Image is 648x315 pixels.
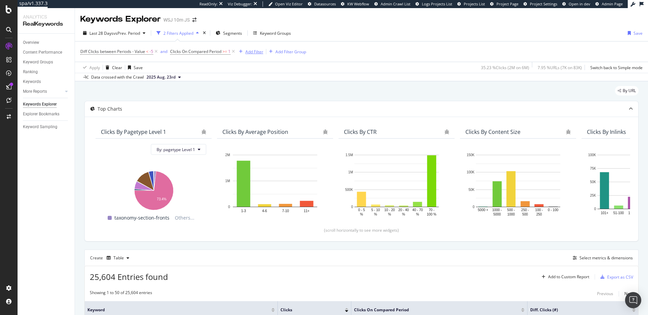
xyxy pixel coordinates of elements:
text: 70 - [429,208,434,212]
span: Others... [172,214,197,222]
button: Export as CSV [598,271,633,282]
text: 500 - [507,208,515,212]
div: bug [201,130,206,134]
a: Project Settings [523,1,557,7]
div: Showing 1 to 50 of 25,604 entries [90,290,152,298]
div: Clicks By pagetype Level 1 [101,128,166,135]
span: Clicks On Compared Period [170,49,221,54]
button: Table [104,253,132,263]
div: ReadOnly: [199,1,218,7]
div: Previous [597,291,613,296]
div: Select metrics & dimensions [579,255,633,261]
div: 35.23 % Clicks ( 2M on 6M ) [481,65,529,70]
div: RealKeywords [23,20,69,28]
div: Save [633,30,643,36]
a: Keyword Sampling [23,123,70,131]
text: 1M [225,179,230,183]
div: Data crossed with the Crawl [91,74,144,80]
div: Switch back to Simple mode [590,65,643,70]
span: Open Viz Editor [275,1,303,6]
a: Ranking [23,68,70,76]
div: Keywords [23,78,41,85]
button: Save [125,62,143,73]
text: 0 [594,207,596,211]
span: Datasources [314,1,336,6]
text: 1000 - [492,208,502,212]
div: Keyword Sampling [23,123,57,131]
span: Admin Page [602,1,623,6]
a: Keywords [23,78,70,85]
div: WSJ 10m JS [163,17,190,23]
div: Clicks By Content Size [465,128,520,135]
a: Projects List [457,1,485,7]
button: Save [625,28,643,38]
div: 2 Filters Applied [163,30,193,36]
text: % [416,212,419,216]
button: Add to Custom Report [539,271,589,282]
text: 2M [225,153,230,157]
text: % [388,212,391,216]
span: Admin Crawl List [381,1,410,6]
text: 100K [467,171,475,174]
button: Clear [103,62,122,73]
span: 25,604 Entries found [90,271,168,282]
div: Create [90,253,132,263]
div: Explorer Bookmarks [23,111,59,118]
div: Keyword Groups [260,30,291,36]
div: Clicks By Inlinks [587,128,626,135]
div: arrow-right-arrow-left [192,18,196,22]
a: Keywords Explorer [23,101,70,108]
div: A chart. [465,151,571,217]
div: Export as CSV [607,274,633,280]
button: and [160,48,167,55]
svg: A chart. [344,151,449,217]
span: KW Webflow [347,1,369,6]
span: 1 [228,47,231,56]
div: Viz Debugger: [228,1,252,7]
span: >= [222,49,227,54]
div: Table [113,256,124,260]
span: Logs Projects List [422,1,452,6]
text: 1.5M [346,153,353,157]
text: 1000 [507,212,515,216]
text: 100 - [535,208,543,212]
a: Open in dev [562,1,590,7]
div: bug [323,130,328,134]
button: Switch back to Simple mode [588,62,643,73]
div: Keywords Explorer [23,101,57,108]
div: Apply [89,65,100,70]
div: Overview [23,39,39,46]
text: 20 - 40 [398,208,409,212]
svg: A chart. [101,168,206,211]
text: 100K [588,153,596,157]
text: % [402,212,405,216]
div: Keyword Groups [23,59,53,66]
text: 25K [590,194,596,197]
a: Admin Page [595,1,623,7]
text: 50K [590,180,596,184]
button: Keyword Groups [250,28,294,38]
text: 5000 [493,212,501,216]
button: By: pagetype Level 1 [151,144,206,155]
div: times [201,30,207,36]
button: Segments [213,28,245,38]
a: Logs Projects List [415,1,452,7]
span: By URL [623,89,636,93]
div: Next [624,291,633,296]
text: % [360,212,363,216]
text: 50K [468,188,475,192]
text: 40 - 70 [412,208,423,212]
span: Project Page [496,1,518,6]
text: 0 - 5 [358,208,365,212]
a: Open Viz Editor [268,1,303,7]
span: Last 28 Days [89,30,113,36]
a: Datasources [308,1,336,7]
text: 10 - 20 [384,208,395,212]
div: Keywords Explorer [80,13,161,25]
div: Ranking [23,68,38,76]
div: Open Intercom Messenger [625,292,641,308]
text: 75K [590,167,596,170]
span: Clicks [280,307,335,313]
button: 2 Filters Applied [154,28,201,38]
a: Explorer Bookmarks [23,111,70,118]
